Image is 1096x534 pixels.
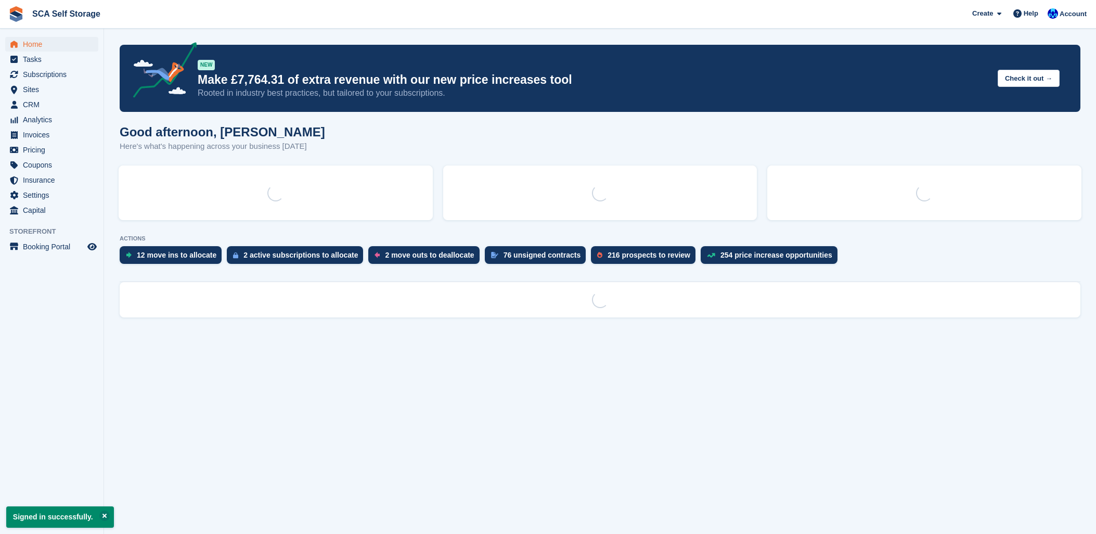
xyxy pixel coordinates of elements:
[1024,8,1038,19] span: Help
[591,246,701,269] a: 216 prospects to review
[597,252,602,258] img: prospect-51fa495bee0391a8d652442698ab0144808aea92771e9ea1ae160a38d050c398.svg
[1048,8,1058,19] img: Kelly Neesham
[23,158,85,172] span: Coupons
[5,188,98,202] a: menu
[5,52,98,67] a: menu
[491,252,498,258] img: contract_signature_icon-13c848040528278c33f63329250d36e43548de30e8caae1d1a13099fd9432cc5.svg
[198,72,989,87] p: Make £7,764.31 of extra revenue with our new price increases tool
[23,97,85,112] span: CRM
[720,251,832,259] div: 254 price increase opportunities
[23,203,85,218] span: Capital
[120,141,325,152] p: Here's what's happening across your business [DATE]
[227,246,368,269] a: 2 active subscriptions to allocate
[9,226,104,237] span: Storefront
[504,251,581,259] div: 76 unsigned contracts
[86,240,98,253] a: Preview store
[368,246,484,269] a: 2 move outs to deallocate
[23,128,85,142] span: Invoices
[1060,9,1087,19] span: Account
[120,125,325,139] h1: Good afternoon, [PERSON_NAME]
[198,87,989,99] p: Rooted in industry best practices, but tailored to your subscriptions.
[8,6,24,22] img: stora-icon-8386f47178a22dfd0bd8f6a31ec36ba5ce8667c1dd55bd0f319d3a0aa187defe.svg
[485,246,591,269] a: 76 unsigned contracts
[5,128,98,142] a: menu
[137,251,216,259] div: 12 move ins to allocate
[23,52,85,67] span: Tasks
[5,158,98,172] a: menu
[5,143,98,157] a: menu
[5,239,98,254] a: menu
[23,82,85,97] span: Sites
[375,252,380,258] img: move_outs_to_deallocate_icon-f764333ba52eb49d3ac5e1228854f67142a1ed5810a6f6cc68b1a99e826820c5.svg
[126,252,132,258] img: move_ins_to_allocate_icon-fdf77a2bb77ea45bf5b3d319d69a93e2d87916cf1d5bf7949dd705db3b84f3ca.svg
[707,253,715,258] img: price_increase_opportunities-93ffe204e8149a01c8c9dc8f82e8f89637d9d84a8eef4429ea346261dce0b2c0.svg
[385,251,474,259] div: 2 move outs to deallocate
[701,246,843,269] a: 254 price increase opportunities
[120,235,1080,242] p: ACTIONS
[608,251,690,259] div: 216 prospects to review
[124,42,197,101] img: price-adjustments-announcement-icon-8257ccfd72463d97f412b2fc003d46551f7dbcb40ab6d574587a9cd5c0d94...
[120,246,227,269] a: 12 move ins to allocate
[5,112,98,127] a: menu
[23,37,85,52] span: Home
[23,188,85,202] span: Settings
[23,67,85,82] span: Subscriptions
[972,8,993,19] span: Create
[5,97,98,112] a: menu
[5,82,98,97] a: menu
[23,112,85,127] span: Analytics
[28,5,105,22] a: SCA Self Storage
[998,70,1060,87] button: Check it out →
[5,173,98,187] a: menu
[6,506,114,528] p: Signed in successfully.
[5,67,98,82] a: menu
[5,37,98,52] a: menu
[198,60,215,70] div: NEW
[233,252,238,259] img: active_subscription_to_allocate_icon-d502201f5373d7db506a760aba3b589e785aa758c864c3986d89f69b8ff3...
[23,173,85,187] span: Insurance
[5,203,98,218] a: menu
[23,143,85,157] span: Pricing
[23,239,85,254] span: Booking Portal
[243,251,358,259] div: 2 active subscriptions to allocate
